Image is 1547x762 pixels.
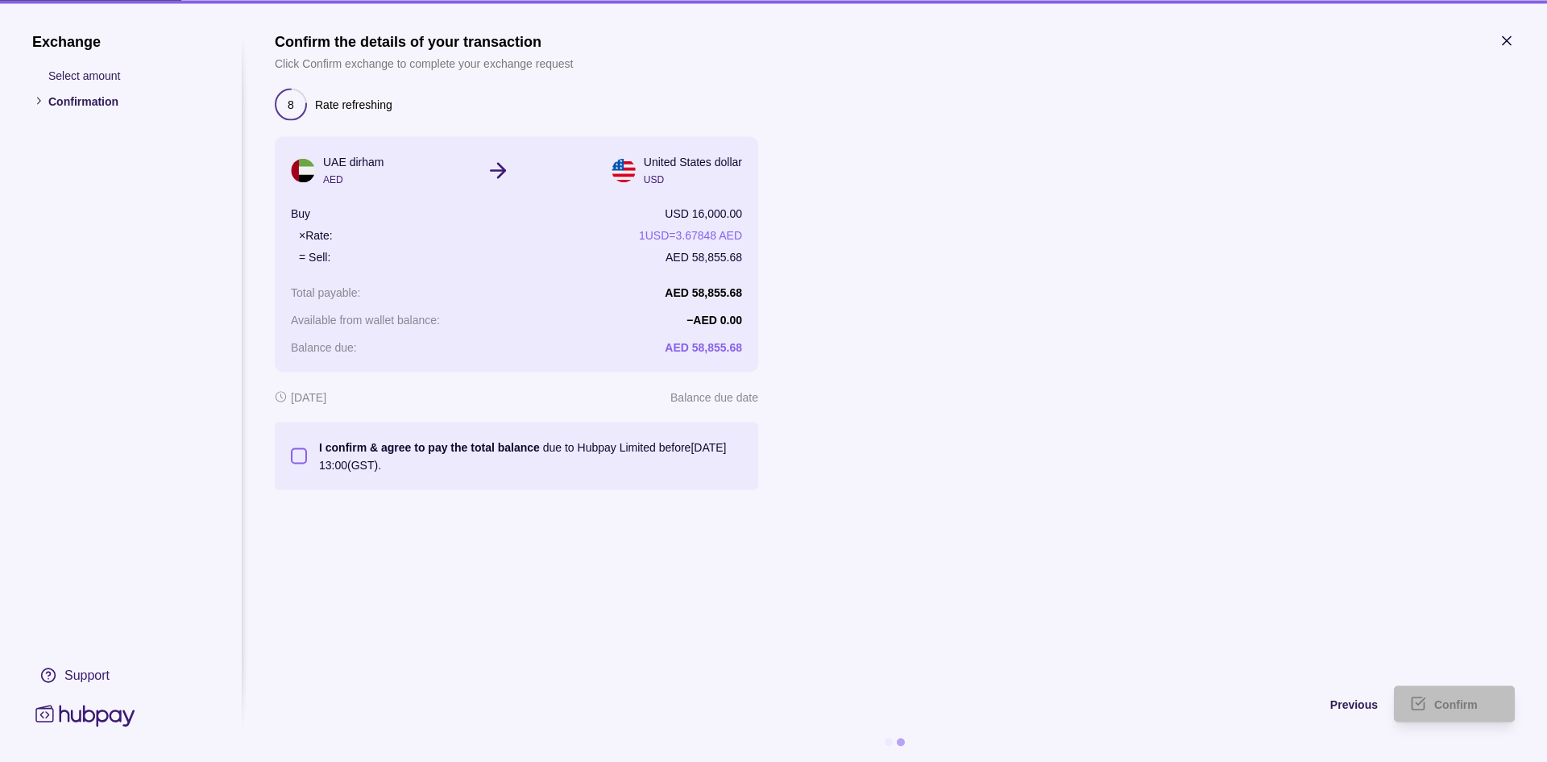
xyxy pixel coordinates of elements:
[686,313,742,326] p: − AED 0.00
[319,438,742,473] p: due to Hubpay Limited before [DATE] 13:00 (GST).
[665,285,742,298] p: AED 58,855.68
[665,204,742,222] p: USD 16,000.00
[665,340,742,353] p: AED 58,855.68
[275,54,573,72] p: Click Confirm exchange to complete your exchange request
[323,170,384,188] p: AED
[291,285,360,298] p: Total payable :
[299,248,330,265] p: = Sell:
[291,340,357,353] p: Balance due :
[299,226,333,244] p: × Rate:
[644,152,742,170] p: United States dollar
[48,92,209,110] p: Confirmation
[315,95,392,113] p: Rate refreshing
[291,204,310,222] p: Buy
[1330,698,1378,711] span: Previous
[291,313,440,326] p: Available from wallet balance :
[670,388,758,406] p: Balance due date
[275,685,1378,722] button: Previous
[639,226,742,244] p: 1 USD = 3.67848 AED
[323,152,384,170] p: UAE dirham
[291,388,326,406] p: [DATE]
[1394,685,1515,722] button: Confirm
[666,248,742,265] p: AED 58,855.68
[612,158,636,182] img: us
[64,666,110,684] div: Support
[1434,698,1478,711] span: Confirm
[319,440,540,453] p: I confirm & agree to pay the total balance
[288,95,294,113] p: 8
[275,32,573,50] h1: Confirm the details of your transaction
[48,66,209,84] p: Select amount
[32,32,209,50] h1: Exchange
[644,170,742,188] p: USD
[291,158,315,182] img: ae
[32,658,209,692] a: Support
